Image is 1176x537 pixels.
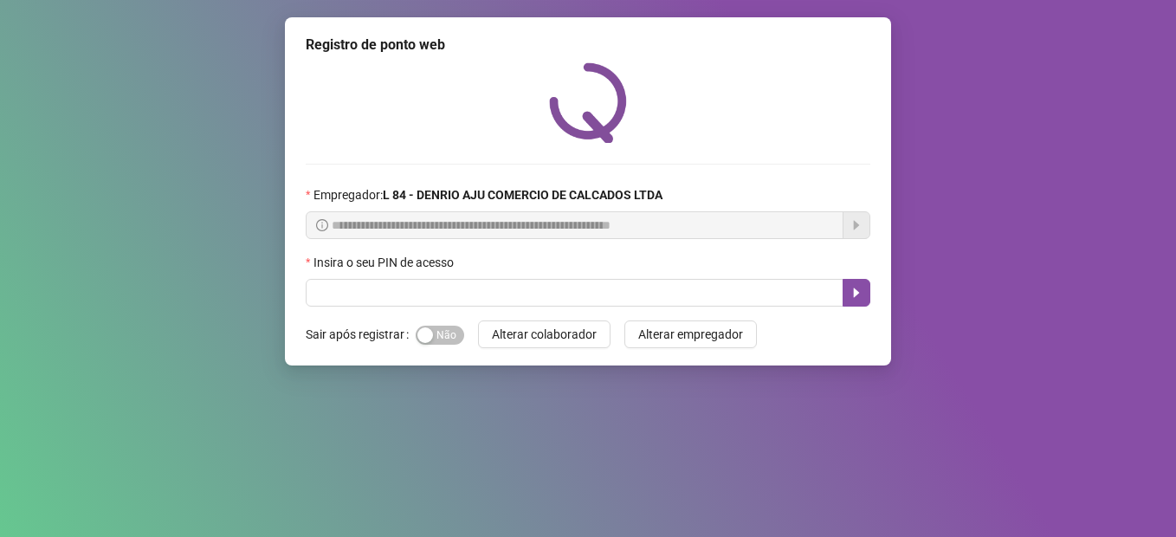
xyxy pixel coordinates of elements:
[549,62,627,143] img: QRPoint
[478,320,611,348] button: Alterar colaborador
[850,286,863,300] span: caret-right
[306,253,465,272] label: Insira o seu PIN de acesso
[638,325,743,344] span: Alterar empregador
[492,325,597,344] span: Alterar colaborador
[306,320,416,348] label: Sair após registrar
[313,185,662,204] span: Empregador :
[383,188,662,202] strong: L 84 - DENRIO AJU COMERCIO DE CALCADOS LTDA
[306,35,870,55] div: Registro de ponto web
[316,219,328,231] span: info-circle
[624,320,757,348] button: Alterar empregador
